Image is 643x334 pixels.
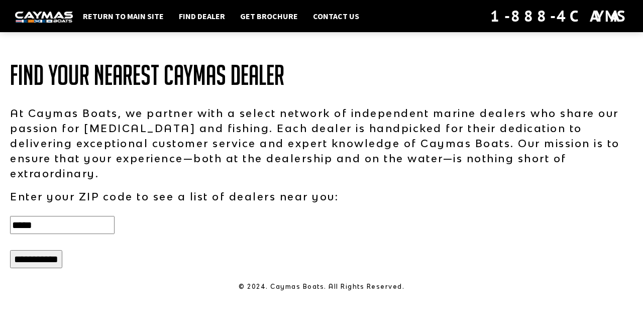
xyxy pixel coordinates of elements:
p: At Caymas Boats, we partner with a select network of independent marine dealers who share our pas... [10,105,633,181]
p: Enter your ZIP code to see a list of dealers near you: [10,189,633,204]
div: 1-888-4CAYMAS [490,5,628,27]
a: Return to main site [78,10,169,23]
img: white-logo-c9c8dbefe5ff5ceceb0f0178aa75bf4bb51f6bca0971e226c86eb53dfe498488.png [15,12,73,22]
a: Find Dealer [174,10,230,23]
h1: Find Your Nearest Caymas Dealer [10,60,633,90]
a: Contact Us [308,10,364,23]
p: © 2024. Caymas Boats. All Rights Reserved. [10,282,633,291]
a: Get Brochure [235,10,303,23]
